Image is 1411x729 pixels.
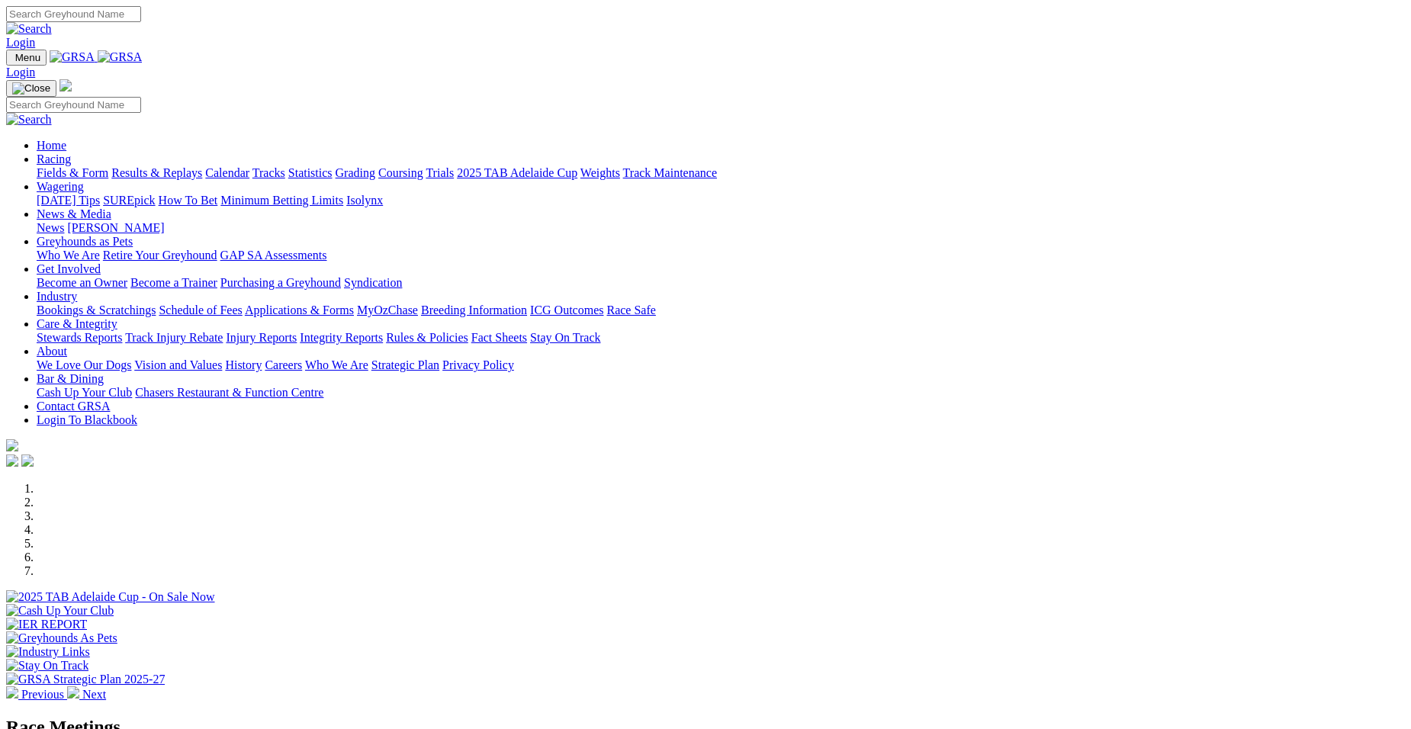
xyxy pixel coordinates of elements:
[37,262,101,275] a: Get Involved
[305,358,368,371] a: Who We Are
[37,153,71,165] a: Racing
[37,372,104,385] a: Bar & Dining
[6,113,52,127] img: Search
[220,194,343,207] a: Minimum Betting Limits
[442,358,514,371] a: Privacy Policy
[82,688,106,701] span: Next
[457,166,577,179] a: 2025 TAB Adelaide Cup
[357,303,418,316] a: MyOzChase
[6,686,18,698] img: chevron-left-pager-white.svg
[265,358,302,371] a: Careers
[6,590,215,604] img: 2025 TAB Adelaide Cup - On Sale Now
[37,317,117,330] a: Care & Integrity
[6,36,35,49] a: Login
[6,97,141,113] input: Search
[37,345,67,358] a: About
[37,249,1405,262] div: Greyhounds as Pets
[37,139,66,152] a: Home
[21,688,64,701] span: Previous
[6,631,117,645] img: Greyhounds As Pets
[37,400,110,413] a: Contact GRSA
[159,194,218,207] a: How To Bet
[6,454,18,467] img: facebook.svg
[59,79,72,92] img: logo-grsa-white.png
[371,358,439,371] a: Strategic Plan
[37,303,1405,317] div: Industry
[6,604,114,618] img: Cash Up Your Club
[103,249,217,262] a: Retire Your Greyhound
[37,358,1405,372] div: About
[300,331,383,344] a: Integrity Reports
[37,290,77,303] a: Industry
[37,413,137,426] a: Login To Blackbook
[346,194,383,207] a: Isolynx
[37,249,100,262] a: Who We Are
[6,673,165,686] img: GRSA Strategic Plan 2025-27
[37,331,1405,345] div: Care & Integrity
[220,276,341,289] a: Purchasing a Greyhound
[37,358,131,371] a: We Love Our Dogs
[37,194,100,207] a: [DATE] Tips
[37,276,127,289] a: Become an Owner
[288,166,333,179] a: Statistics
[336,166,375,179] a: Grading
[6,659,88,673] img: Stay On Track
[471,331,527,344] a: Fact Sheets
[67,688,106,701] a: Next
[111,166,202,179] a: Results & Replays
[37,303,156,316] a: Bookings & Scratchings
[6,22,52,36] img: Search
[130,276,217,289] a: Become a Trainer
[37,386,132,399] a: Cash Up Your Club
[12,82,50,95] img: Close
[226,331,297,344] a: Injury Reports
[125,331,223,344] a: Track Injury Rebate
[6,66,35,79] a: Login
[606,303,655,316] a: Race Safe
[37,180,84,193] a: Wagering
[6,80,56,97] button: Toggle navigation
[245,303,354,316] a: Applications & Forms
[21,454,34,467] img: twitter.svg
[134,358,222,371] a: Vision and Values
[252,166,285,179] a: Tracks
[98,50,143,64] img: GRSA
[37,331,122,344] a: Stewards Reports
[344,276,402,289] a: Syndication
[50,50,95,64] img: GRSA
[37,166,1405,180] div: Racing
[421,303,527,316] a: Breeding Information
[67,221,164,234] a: [PERSON_NAME]
[220,249,327,262] a: GAP SA Assessments
[37,386,1405,400] div: Bar & Dining
[6,618,87,631] img: IER REPORT
[6,645,90,659] img: Industry Links
[623,166,717,179] a: Track Maintenance
[6,50,47,66] button: Toggle navigation
[37,276,1405,290] div: Get Involved
[37,194,1405,207] div: Wagering
[225,358,262,371] a: History
[378,166,423,179] a: Coursing
[205,166,249,179] a: Calendar
[159,303,242,316] a: Schedule of Fees
[37,235,133,248] a: Greyhounds as Pets
[67,686,79,698] img: chevron-right-pager-white.svg
[426,166,454,179] a: Trials
[6,439,18,451] img: logo-grsa-white.png
[135,386,323,399] a: Chasers Restaurant & Function Centre
[6,6,141,22] input: Search
[530,303,603,316] a: ICG Outcomes
[37,207,111,220] a: News & Media
[37,221,1405,235] div: News & Media
[580,166,620,179] a: Weights
[103,194,155,207] a: SUREpick
[15,52,40,63] span: Menu
[530,331,600,344] a: Stay On Track
[6,688,67,701] a: Previous
[37,221,64,234] a: News
[37,166,108,179] a: Fields & Form
[386,331,468,344] a: Rules & Policies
